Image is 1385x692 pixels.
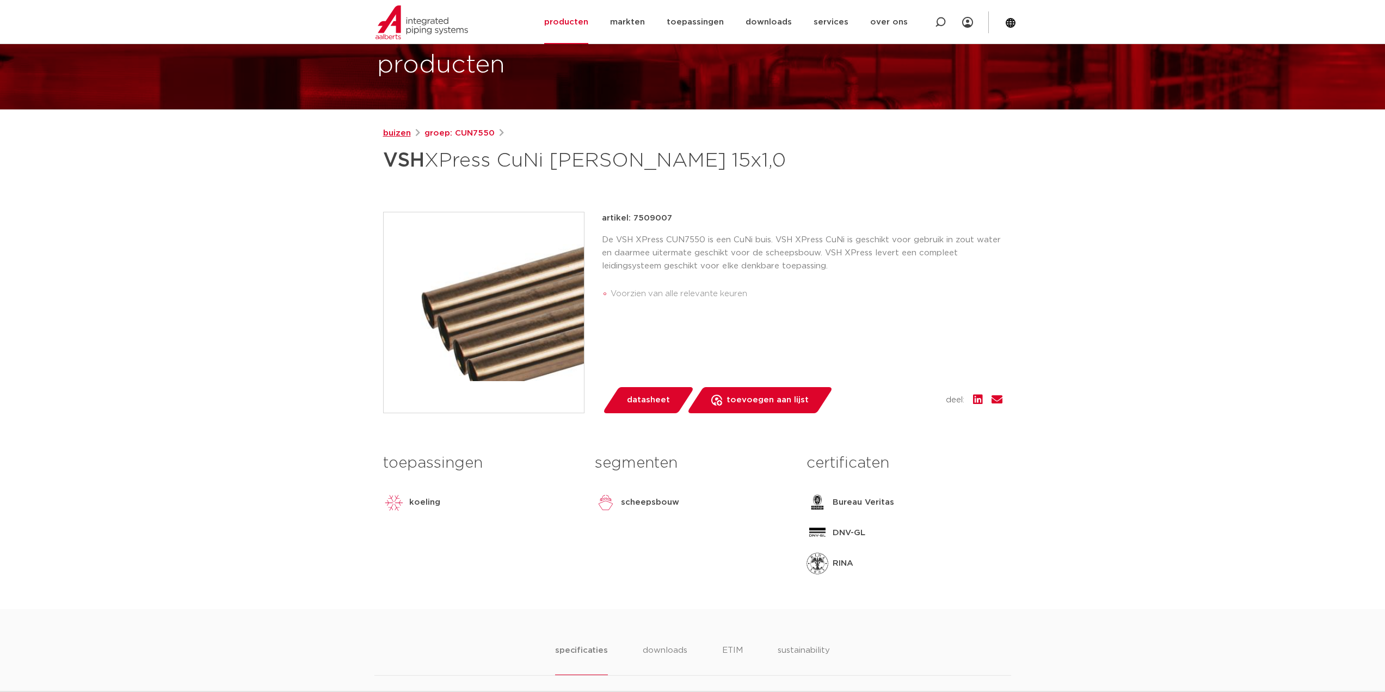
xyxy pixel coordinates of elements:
a: buizen [383,127,411,140]
li: Voorzien van alle relevante keuren [611,285,1002,303]
img: koeling [383,492,405,513]
h1: XPress CuNi [PERSON_NAME] 15x1,0 [383,144,792,177]
p: Bureau Veritas [833,496,894,509]
img: Bureau Veritas [807,492,828,513]
h3: segmenten [595,452,790,474]
img: scheepsbouw [595,492,617,513]
p: koeling [409,496,440,509]
h3: certificaten [807,452,1002,474]
span: datasheet [627,391,670,409]
p: RINA [833,557,853,570]
li: specificaties [555,644,607,675]
img: RINA [807,553,828,574]
li: ETIM [722,644,743,675]
li: sustainability [778,644,830,675]
img: Product Image for VSH XPress CuNi buis 15x1,0 [384,212,584,413]
span: toevoegen aan lijst [727,391,809,409]
p: DNV-GL [833,526,865,540]
p: artikel: 7509007 [602,212,672,225]
img: DNV-GL [807,522,828,544]
li: downloads [643,644,687,675]
a: groep: CUN7550 [424,127,495,140]
span: deel: [946,394,964,407]
strong: VSH [383,151,424,170]
p: De VSH XPress CUN7550 is een CuNi buis. VSH XPress CuNi is geschikt voor gebruik in zout water en... [602,234,1002,273]
h1: producten [377,48,505,83]
p: scheepsbouw [621,496,679,509]
h3: toepassingen [383,452,578,474]
a: datasheet [602,387,694,413]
